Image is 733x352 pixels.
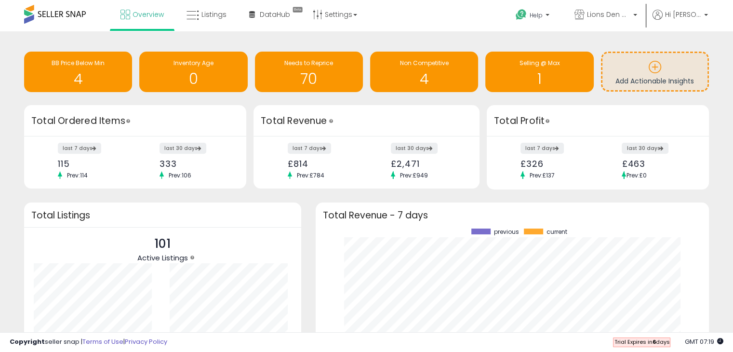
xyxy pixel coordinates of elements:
h1: 0 [144,71,242,87]
span: Prev: £784 [292,171,329,179]
h3: Total Listings [31,212,294,219]
div: seller snap | | [10,338,167,347]
span: Non Competitive [400,59,449,67]
div: 115 [58,159,128,169]
span: Help [530,11,543,19]
span: Add Actionable Insights [615,76,694,86]
h3: Total Profit [494,114,702,128]
div: £814 [288,159,360,169]
span: Prev: £137 [525,171,560,179]
label: last 7 days [520,143,564,154]
h1: 4 [29,71,127,87]
span: Overview [133,10,164,19]
a: Non Competitive 4 [370,52,478,92]
i: Get Help [515,9,527,21]
a: Selling @ Max 1 [485,52,593,92]
h1: 70 [260,71,358,87]
h1: 1 [490,71,588,87]
span: Hi [PERSON_NAME] [665,10,701,19]
a: Add Actionable Insights [602,53,707,90]
span: DataHub [260,10,290,19]
span: Needs to Reprice [284,59,333,67]
a: BB Price Below Min 4 [24,52,132,92]
a: Terms of Use [82,337,123,346]
a: Hi [PERSON_NAME] [653,10,708,31]
div: Tooltip anchor [124,117,133,125]
label: last 7 days [58,143,101,154]
span: Prev: 114 [62,171,93,179]
span: 2025-10-12 07:19 GMT [685,337,723,346]
div: Tooltip anchor [289,5,306,14]
span: Prev: £0 [626,171,646,179]
div: Tooltip anchor [543,117,552,125]
div: £2,471 [391,159,463,169]
span: Prev: 106 [164,171,196,179]
div: Tooltip anchor [327,117,335,125]
span: Listings [201,10,227,19]
label: last 7 days [288,143,331,154]
label: last 30 days [391,143,438,154]
span: Prev: £949 [395,171,433,179]
div: £463 [622,159,692,169]
h1: 4 [375,71,473,87]
span: BB Price Below Min [52,59,105,67]
label: last 30 days [622,143,668,154]
span: Active Listings [137,253,188,263]
div: Tooltip anchor [188,253,197,262]
span: Selling @ Max [519,59,560,67]
a: Help [508,1,559,31]
span: Lions Den Distribution [587,10,630,19]
p: 101 [137,235,188,253]
span: Inventory Age [173,59,213,67]
span: current [546,229,567,235]
b: 6 [652,338,655,346]
a: Privacy Policy [125,337,167,346]
a: Needs to Reprice 70 [255,52,363,92]
div: 333 [160,159,229,169]
label: last 30 days [160,143,206,154]
h3: Total Revenue [261,114,472,128]
h3: Total Revenue - 7 days [323,212,702,219]
a: Inventory Age 0 [139,52,247,92]
h3: Total Ordered Items [31,114,239,128]
span: Trial Expires in days [614,338,669,346]
strong: Copyright [10,337,45,346]
span: previous [494,229,519,235]
div: £326 [520,159,590,169]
